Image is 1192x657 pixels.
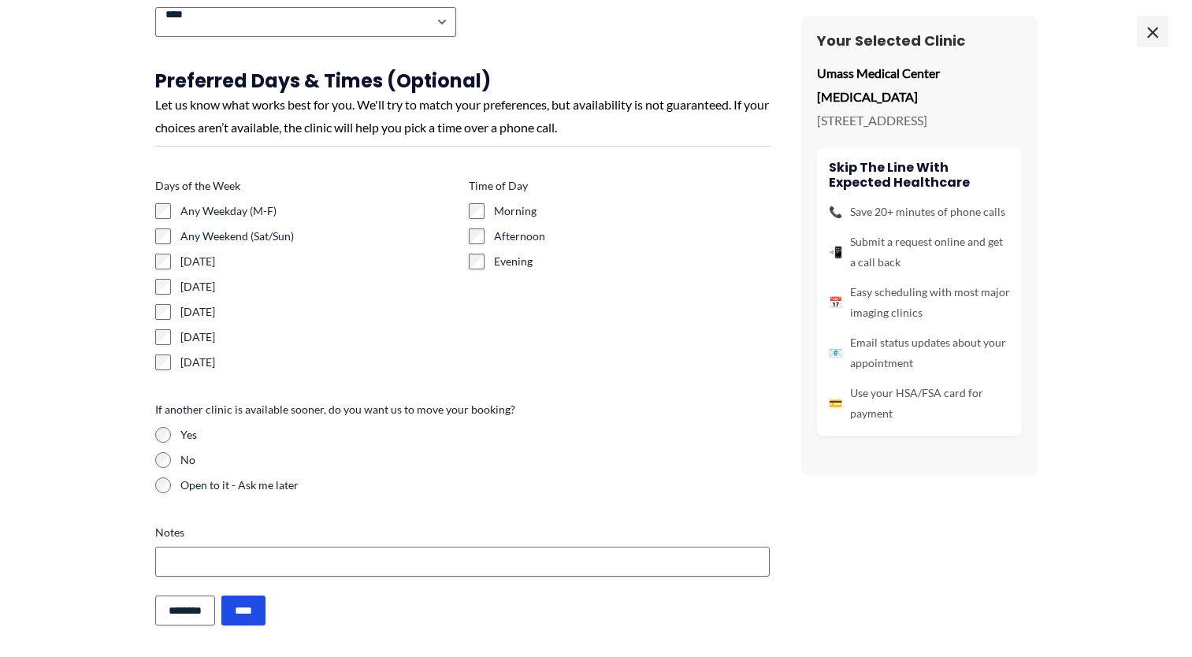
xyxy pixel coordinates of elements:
label: Afternoon [494,228,770,244]
label: [DATE] [180,254,456,269]
li: Submit a request online and get a call back [829,232,1010,273]
label: [DATE] [180,354,456,370]
label: [DATE] [180,304,456,320]
label: Evening [494,254,770,269]
legend: Time of Day [469,178,528,194]
legend: If another clinic is available sooner, do you want us to move your booking? [155,402,515,418]
label: No [180,452,770,468]
li: Email status updates about your appointment [829,332,1010,373]
label: Yes [180,427,770,443]
legend: Days of the Week [155,178,240,194]
span: 📧 [829,343,842,363]
label: Morning [494,203,770,219]
span: × [1137,16,1168,47]
label: [DATE] [180,329,456,345]
li: Use your HSA/FSA card for payment [829,383,1010,424]
span: 💳 [829,393,842,414]
label: Any Weekend (Sat/Sun) [180,228,456,244]
label: Notes [155,525,770,540]
span: 📞 [829,202,842,222]
span: 📲 [829,242,842,262]
h3: Preferred Days & Times (Optional) [155,69,770,93]
label: Any Weekday (M-F) [180,203,456,219]
h4: Skip the line with Expected Healthcare [829,160,1010,190]
label: Open to it - Ask me later [180,477,770,493]
div: Let us know what works best for you. We'll try to match your preferences, but availability is not... [155,93,770,139]
li: Save 20+ minutes of phone calls [829,202,1010,222]
h3: Your Selected Clinic [817,32,1022,50]
p: [STREET_ADDRESS] [817,109,1022,132]
p: Umass Medical Center [MEDICAL_DATA] [817,61,1022,108]
li: Easy scheduling with most major imaging clinics [829,282,1010,323]
span: 📅 [829,292,842,313]
label: [DATE] [180,279,456,295]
